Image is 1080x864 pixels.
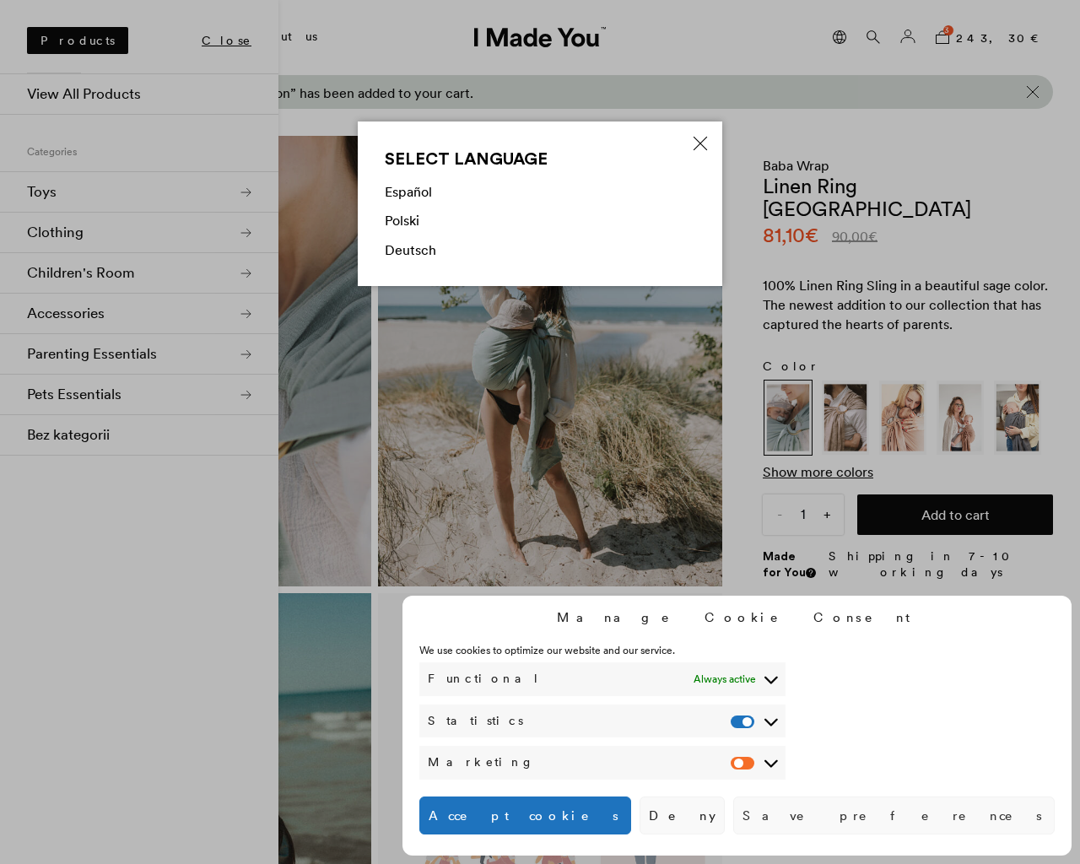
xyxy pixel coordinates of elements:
[419,643,786,658] div: We use cookies to optimize our website and our service.
[694,672,756,687] span: Always active
[419,746,786,780] summary: Marketing
[419,796,631,834] button: Accept cookies
[385,241,436,258] a: Deutsch
[419,662,786,696] summary: Functional Always active
[385,183,432,200] a: Español
[385,148,695,169] div: Select language
[428,713,523,730] span: Statistics
[640,796,725,834] button: Deny
[428,754,534,771] span: Marketing
[557,608,918,626] div: Manage Cookie Consent
[385,212,419,229] a: Polski
[419,705,786,738] summary: Statistics
[733,796,1055,834] button: Save preferences
[428,671,540,688] span: Functional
